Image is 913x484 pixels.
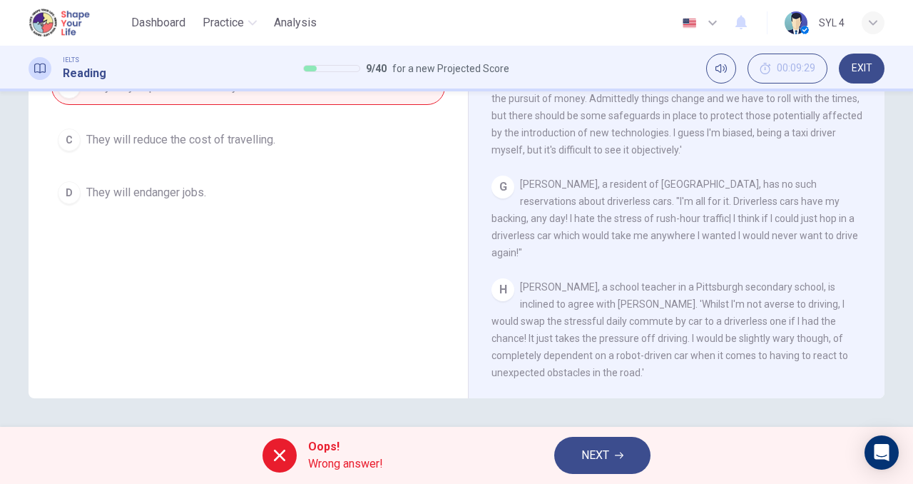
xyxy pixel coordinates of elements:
span: [PERSON_NAME], a Pittsburgh taxi driver, is angry at [PERSON_NAME]'s attitude on fully automated ... [491,41,862,156]
span: for a new Projected Score [392,60,509,77]
span: Dashboard [131,14,185,31]
img: en [680,18,698,29]
button: EXIT [839,54,884,84]
button: Dashboard [126,10,191,36]
h1: Reading [63,65,106,82]
a: Shape Your Life logo [29,9,126,37]
span: NEXT [581,445,609,465]
div: Hide [748,54,827,84]
button: NEXT [554,437,651,474]
button: Practice [197,10,262,36]
div: H [491,278,514,301]
span: Wrong answer! [308,455,383,473]
div: Mute [706,54,736,84]
span: Oops! [308,438,383,455]
div: G [491,176,514,198]
button: Analysis [268,10,322,36]
span: IELTS [63,55,79,65]
img: Profile picture [785,11,807,34]
img: Shape Your Life logo [29,9,93,37]
span: Practice [203,14,244,31]
span: EXIT [852,63,872,74]
span: Analysis [274,14,317,31]
span: 00:09:29 [777,63,815,74]
button: 00:09:29 [748,54,827,84]
span: 9 / 40 [366,60,387,77]
span: [PERSON_NAME], a resident of [GEOGRAPHIC_DATA], has no such reservations about driverless cars. "... [491,178,858,258]
span: [PERSON_NAME], a school teacher in a Pittsburgh secondary school, is inclined to agree with [PERS... [491,281,848,378]
div: SYL 4 [819,14,845,31]
div: Open Intercom Messenger [864,435,899,470]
